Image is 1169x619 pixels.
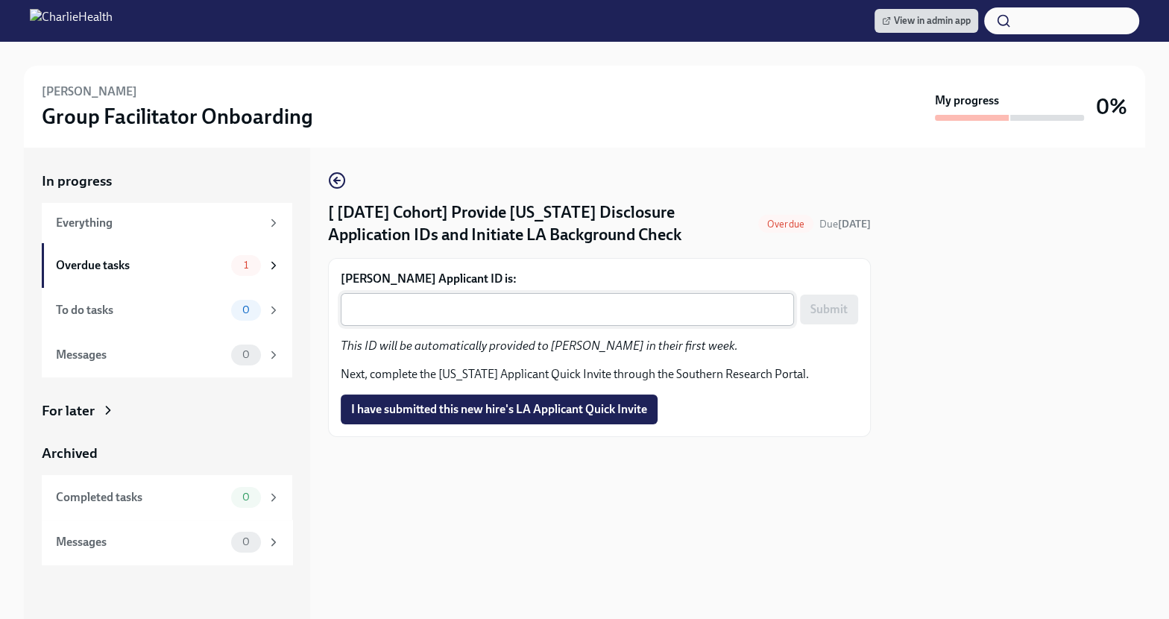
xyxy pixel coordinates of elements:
label: [PERSON_NAME] Applicant ID is: [341,271,858,287]
a: To do tasks0 [42,288,292,333]
span: 0 [233,491,259,503]
strong: My progress [935,92,999,109]
div: Messages [56,347,225,363]
span: 0 [233,536,259,547]
img: CharlieHealth [30,9,113,33]
span: 0 [233,349,259,360]
span: Due [819,218,871,230]
a: Everything [42,203,292,243]
a: In progress [42,172,292,191]
h3: 0% [1096,93,1127,120]
a: Messages0 [42,520,292,565]
div: Everything [56,215,261,231]
div: To do tasks [56,302,225,318]
h4: [ [DATE] Cohort] Provide [US_STATE] Disclosure Application IDs and Initiate LA Background Check [328,201,752,246]
span: September 10th, 2025 10:00 [819,217,871,231]
h6: [PERSON_NAME] [42,84,137,100]
span: I have submitted this new hire's LA Applicant Quick Invite [351,402,647,417]
a: For later [42,401,292,421]
a: Archived [42,444,292,463]
span: Overdue [758,219,813,230]
a: Messages0 [42,333,292,377]
span: View in admin app [882,13,971,28]
span: 1 [235,260,257,271]
span: 0 [233,304,259,315]
div: Messages [56,534,225,550]
em: This ID will be automatically provided to [PERSON_NAME] in their first week. [341,339,738,353]
a: Overdue tasks1 [42,243,292,288]
div: Overdue tasks [56,257,225,274]
button: I have submitted this new hire's LA Applicant Quick Invite [341,395,658,424]
a: View in admin app [875,9,978,33]
div: For later [42,401,95,421]
strong: [DATE] [838,218,871,230]
a: Completed tasks0 [42,475,292,520]
div: Completed tasks [56,489,225,506]
h3: Group Facilitator Onboarding [42,103,313,130]
p: Next, complete the [US_STATE] Applicant Quick Invite through the Southern Research Portal. [341,366,858,383]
